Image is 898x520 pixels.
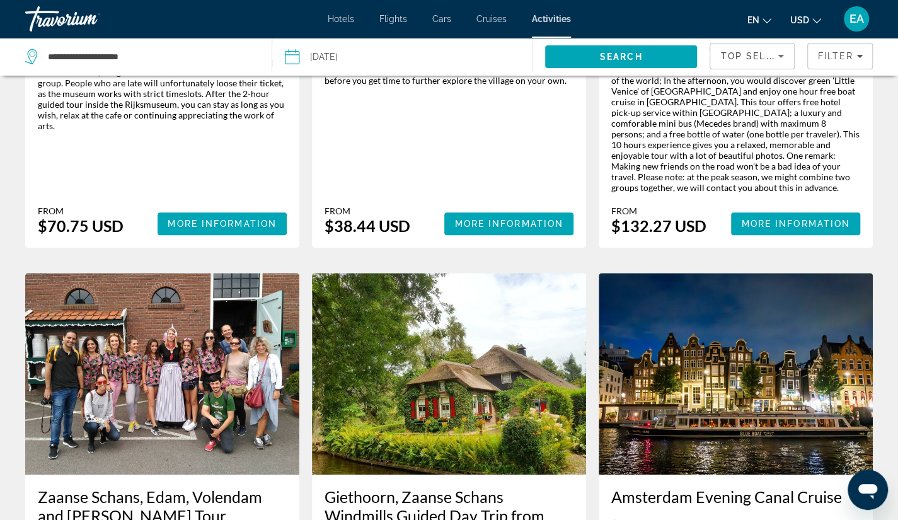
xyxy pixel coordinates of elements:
[328,14,354,24] a: Hotels
[444,212,573,235] button: More Information
[731,212,860,235] button: More Information
[379,14,407,24] a: Flights
[611,487,860,506] a: Amsterdam Evening Canal Cruise
[600,52,643,62] span: Search
[741,219,850,229] span: More Information
[611,205,706,216] div: From
[817,51,853,61] span: Filter
[747,11,771,29] button: Change language
[599,273,873,475] img: Amsterdam Evening Canal Cruise
[807,43,873,69] button: Filters
[168,219,277,229] span: More Information
[848,470,888,510] iframe: Кнопка запуска окна обмена сообщениями
[158,212,287,235] button: More Information
[285,38,531,76] button: [DATE]Date: Oct 15, 2025
[790,11,821,29] button: Change currency
[325,205,410,216] div: From
[325,216,410,235] div: $38.44 USD
[25,3,151,35] a: Travorium
[611,216,706,235] div: $132.27 USD
[38,205,124,216] div: From
[849,13,864,25] span: EA
[720,51,792,61] span: Top Sellers
[38,216,124,235] div: $70.75 USD
[476,14,507,24] a: Cruises
[532,14,571,24] a: Activities
[312,273,586,475] img: Giethoorn, Zaanse Schans Windmills Guided Day Trip from Amsterdam
[720,49,784,64] mat-select: Sort by
[747,15,759,25] span: en
[840,6,873,32] button: User Menu
[25,273,299,475] img: Zaanse Schans, Edam, Volendam and Marken Tour
[545,45,698,68] button: Search
[432,14,451,24] a: Cars
[454,219,563,229] span: More Information
[790,15,809,25] span: USD
[47,47,253,66] input: Search destination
